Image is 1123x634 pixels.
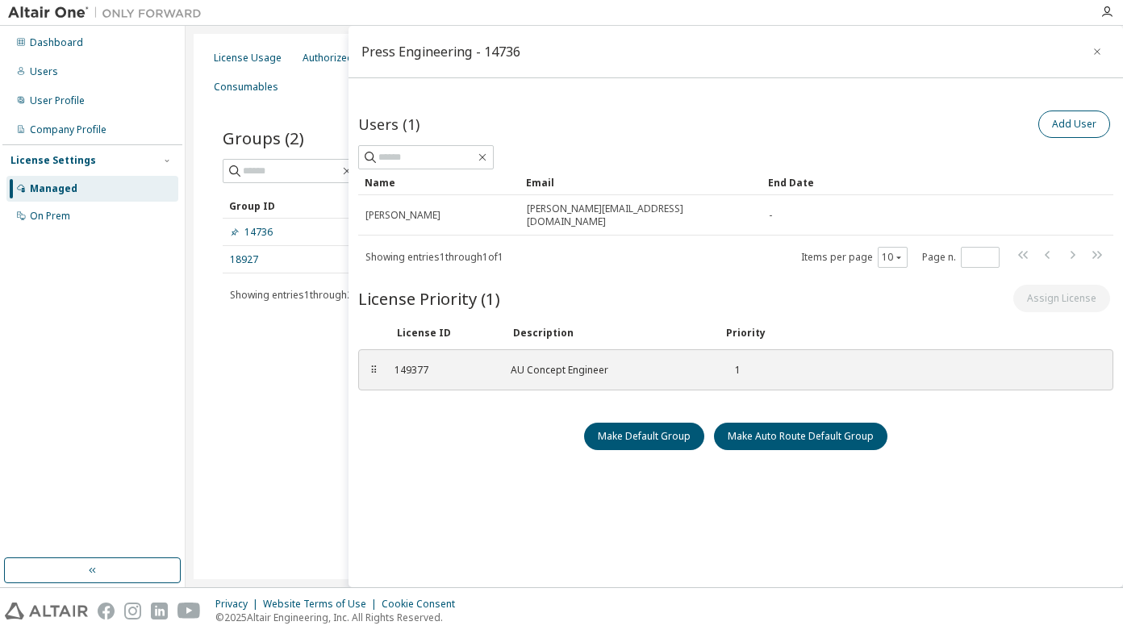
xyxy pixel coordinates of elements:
img: instagram.svg [124,603,141,619]
div: On Prem [30,210,70,223]
p: © 2025 Altair Engineering, Inc. All Rights Reserved. [215,611,465,624]
span: Showing entries 1 through 1 of 1 [365,250,503,264]
img: youtube.svg [177,603,201,619]
div: Website Terms of Use [263,598,382,611]
button: 10 [882,251,904,264]
div: ⠿ [369,364,378,377]
div: User Profile [30,94,85,107]
img: altair_logo.svg [5,603,88,619]
button: Assign License [1013,285,1110,312]
span: [PERSON_NAME][EMAIL_ADDRESS][DOMAIN_NAME] [527,202,754,228]
div: Company Profile [30,123,106,136]
div: Name [365,169,513,195]
button: Make Auto Route Default Group [714,423,887,450]
div: License ID [397,327,494,340]
div: License Usage [214,52,282,65]
div: Authorized Machines [303,52,400,65]
div: Email [526,169,755,195]
div: Priority [726,327,766,340]
span: Groups (2) [223,127,304,149]
span: Page n. [922,247,1000,268]
div: Press Engineering - 14736 [361,45,520,58]
div: Dashboard [30,36,83,49]
div: Users [30,65,58,78]
div: AU Concept Engineer [511,364,704,377]
div: Managed [30,182,77,195]
img: linkedin.svg [151,603,168,619]
button: Add User [1038,111,1110,138]
a: 14736 [230,226,273,239]
div: Description [513,327,707,340]
img: facebook.svg [98,603,115,619]
span: Users (1) [358,115,420,134]
div: 1 [724,364,741,377]
span: License Priority (1) [358,287,500,310]
div: Group ID [229,193,378,219]
div: Privacy [215,598,263,611]
div: License Settings [10,154,96,167]
img: Altair One [8,5,210,21]
div: 149377 [395,364,491,377]
button: Make Default Group [584,423,704,450]
span: Items per page [801,247,908,268]
div: Cookie Consent [382,598,465,611]
a: 18927 [230,253,258,266]
div: Consumables [214,81,278,94]
div: End Date [768,169,1060,195]
span: - [769,209,772,222]
span: Showing entries 1 through 2 of 2 [230,288,368,302]
span: [PERSON_NAME] [365,209,440,222]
